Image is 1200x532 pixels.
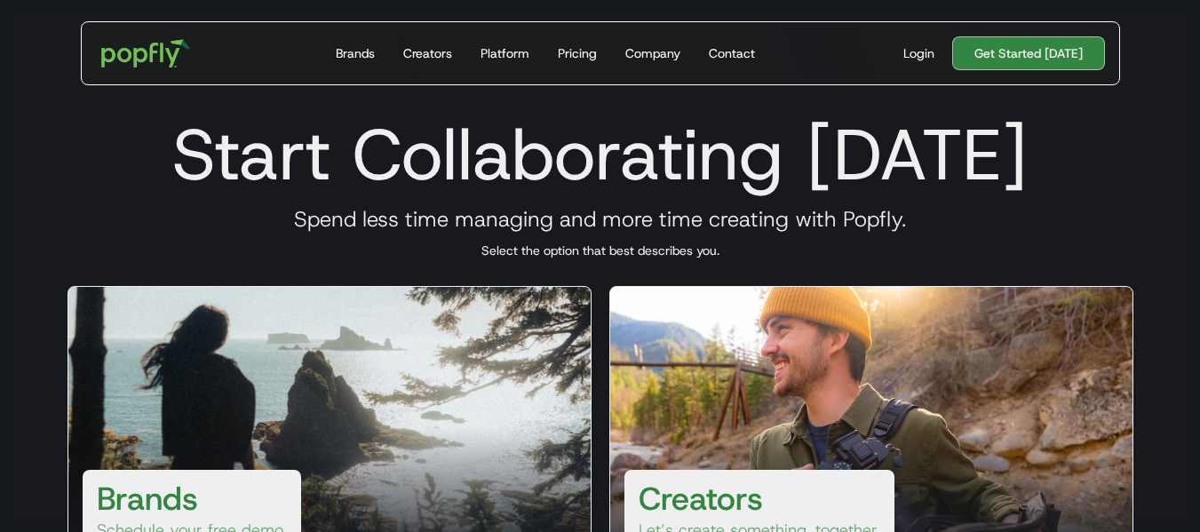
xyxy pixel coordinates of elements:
[46,206,1155,233] h3: Spend less time managing and more time creating with Popfly.
[952,36,1105,70] a: Get Started [DATE]
[625,44,680,62] div: Company
[618,22,687,84] a: Company
[46,242,1155,259] p: Select the option that best describes you.
[558,44,597,62] div: Pricing
[896,44,942,62] a: Login
[702,22,762,84] a: Contact
[89,27,203,80] a: home
[903,44,934,62] div: Login
[46,112,1155,197] h1: Start Collaborating [DATE]
[336,44,375,62] div: Brands
[709,44,755,62] div: Contact
[396,22,459,84] a: Creators
[481,44,529,62] div: Platform
[329,22,382,84] a: Brands
[639,477,763,520] h3: Creators
[473,22,536,84] a: Platform
[551,22,604,84] a: Pricing
[403,44,452,62] div: Creators
[97,477,198,520] h3: Brands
